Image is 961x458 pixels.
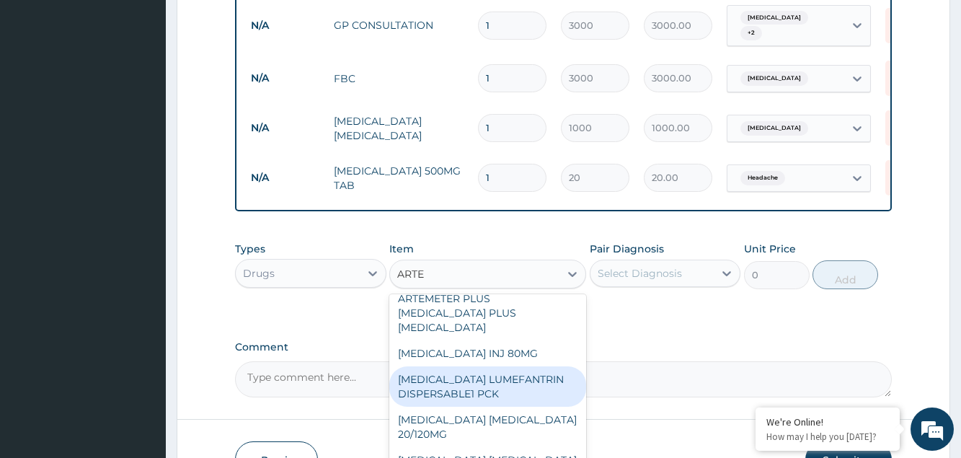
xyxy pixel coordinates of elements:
div: Chat with us now [75,81,242,100]
label: Types [235,243,265,255]
label: Item [389,242,414,256]
label: Comment [235,341,891,353]
div: [MEDICAL_DATA] INJ 80MG [389,340,586,366]
textarea: Type your message and hit 'Enter' [7,305,275,356]
div: ARTEMETER PLUS [MEDICAL_DATA] PLUS [MEDICAL_DATA] [389,286,586,340]
span: We're online! [84,137,199,283]
td: N/A [244,164,327,191]
div: [MEDICAL_DATA] [MEDICAL_DATA] 20/120MG [389,407,586,447]
div: Minimize live chat window [236,7,271,42]
td: FBC [327,64,471,93]
p: How may I help you today? [766,431,889,443]
span: + 2 [740,26,762,40]
td: N/A [244,12,327,39]
span: Headache [740,171,785,185]
td: GP CONSULTATION [327,11,471,40]
td: [MEDICAL_DATA] 500MG TAB [327,157,471,200]
label: Unit Price [744,242,796,256]
label: Pair Diagnosis [590,242,664,256]
div: Select Diagnosis [598,266,682,281]
div: Drugs [243,266,275,281]
button: Add [812,260,878,289]
td: N/A [244,65,327,92]
td: [MEDICAL_DATA] [MEDICAL_DATA] [327,107,471,150]
span: [MEDICAL_DATA] [740,11,808,25]
img: d_794563401_company_1708531726252_794563401 [27,72,58,108]
div: [MEDICAL_DATA] LUMEFANTRIN DISPERSABLE1 PCK [389,366,586,407]
span: [MEDICAL_DATA] [740,121,808,136]
td: N/A [244,115,327,141]
div: We're Online! [766,415,889,428]
span: [MEDICAL_DATA] [740,71,808,86]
